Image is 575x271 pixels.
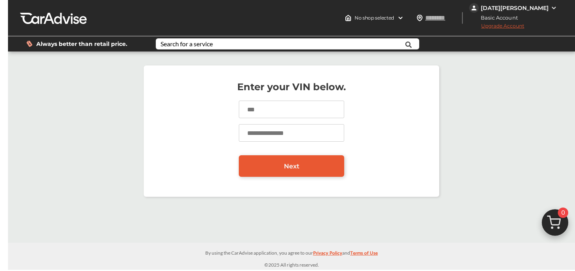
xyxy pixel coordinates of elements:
img: jVpblrzwTbfkPYzPPzSLxeg0AAAAASUVORK5CYII= [469,3,479,13]
a: Privacy Policy [313,249,342,261]
img: header-home-logo.8d720a4f.svg [345,15,351,21]
img: cart_icon.3d0951e8.svg [536,206,574,244]
span: Always better than retail price. [36,41,127,47]
img: dollor_label_vector.a70140d1.svg [26,40,32,47]
img: header-divider.bc55588e.svg [462,12,463,24]
span: 0 [558,208,568,218]
a: Next [239,155,344,177]
img: location_vector.a44bc228.svg [416,15,423,21]
p: By using the CarAdvise application, you agree to our and [8,249,575,257]
img: WGsFRI8htEPBVLJbROoPRyZpYNWhNONpIPPETTm6eUC0GeLEiAAAAAElFTkSuQmCC [551,5,557,11]
div: Search for a service [161,41,213,47]
span: Next [284,162,299,170]
img: header-down-arrow.9dd2ce7d.svg [397,15,404,21]
span: No shop selected [355,15,394,21]
span: Upgrade Account [469,23,524,33]
div: [DATE][PERSON_NAME] [481,4,549,12]
a: Terms of Use [350,249,378,261]
div: © 2025 All rights reserved. [8,243,575,270]
p: Enter your VIN below. [152,83,431,91]
span: Basic Account [470,14,524,22]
